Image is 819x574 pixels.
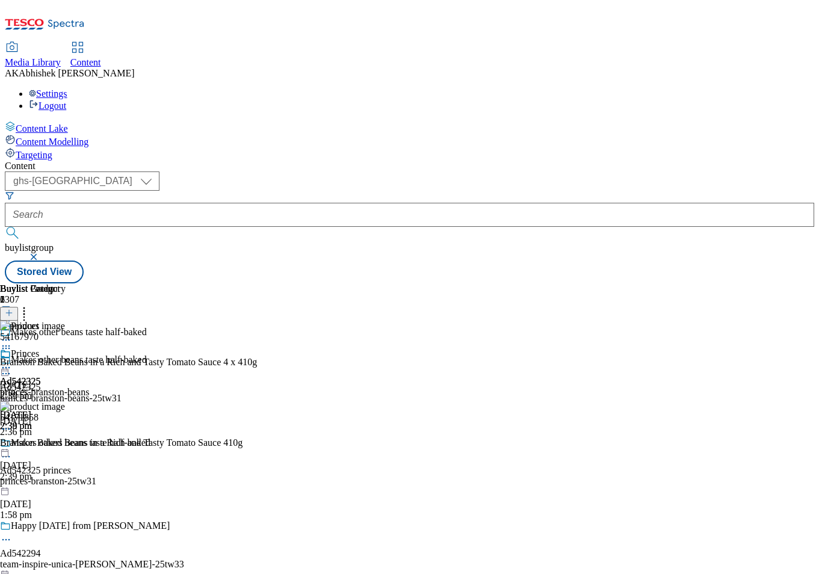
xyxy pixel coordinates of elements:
[29,100,66,111] a: Logout
[16,150,52,160] span: Targeting
[5,57,61,67] span: Media Library
[16,123,68,134] span: Content Lake
[70,57,101,67] span: Content
[5,203,814,227] input: Search
[5,121,814,134] a: Content Lake
[5,161,814,171] div: Content
[11,520,170,531] div: Happy [DATE] from [PERSON_NAME]
[5,242,54,253] span: buylistgroup
[5,191,14,200] svg: Search Filters
[5,134,814,147] a: Content Modelling
[5,261,84,283] button: Stored View
[29,88,67,99] a: Settings
[70,43,101,68] a: Content
[5,147,814,161] a: Targeting
[5,43,61,68] a: Media Library
[19,68,134,78] span: Abhishek [PERSON_NAME]
[16,137,88,147] span: Content Modelling
[5,68,19,78] span: AK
